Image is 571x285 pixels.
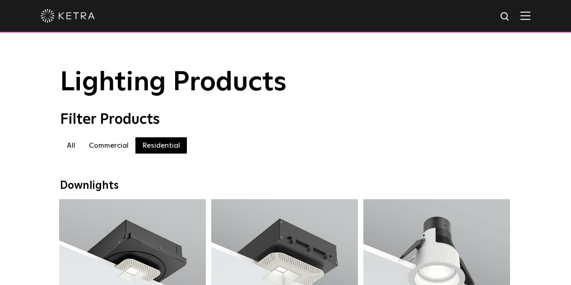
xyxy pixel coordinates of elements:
[520,11,530,20] img: Hamburger%20Nav.svg
[60,137,82,154] label: All
[500,11,511,23] img: search icon
[135,137,187,154] label: Residential
[60,69,287,96] span: Lighting Products
[60,111,511,128] div: Filter Products
[41,9,95,23] img: ketra-logo-2019-white
[82,137,135,154] label: Commercial
[60,179,511,192] div: Downlights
